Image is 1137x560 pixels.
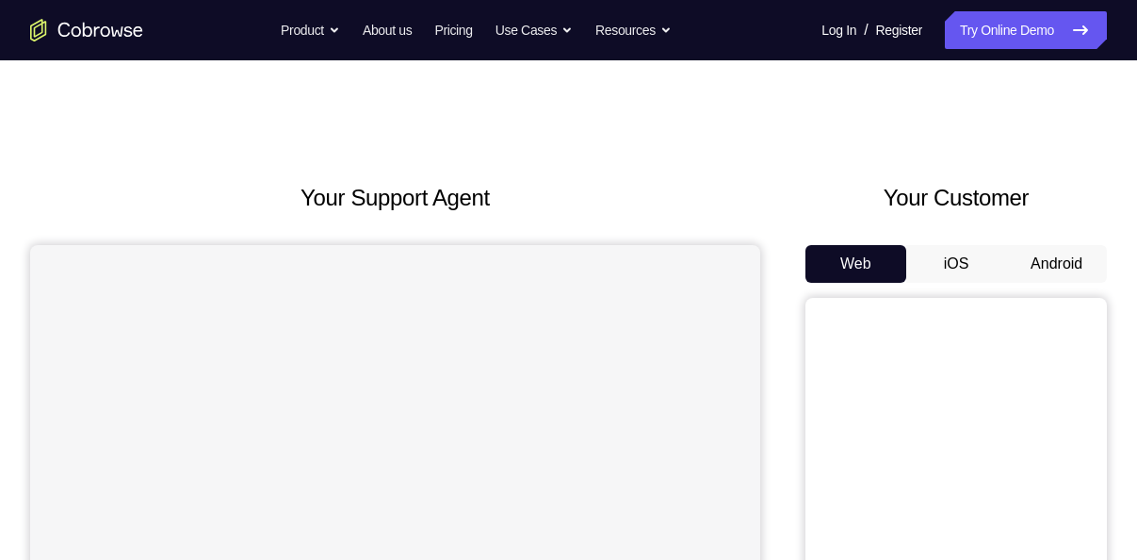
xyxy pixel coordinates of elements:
button: Resources [595,11,672,49]
a: Log In [821,11,856,49]
button: Android [1006,245,1107,283]
button: Product [281,11,340,49]
button: Use Cases [495,11,573,49]
a: Go to the home page [30,19,143,41]
a: Register [876,11,922,49]
a: Pricing [434,11,472,49]
h2: Your Customer [805,181,1107,215]
a: About us [363,11,412,49]
button: Web [805,245,906,283]
button: iOS [906,245,1007,283]
span: / [864,19,868,41]
a: Try Online Demo [945,11,1107,49]
h2: Your Support Agent [30,181,760,215]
